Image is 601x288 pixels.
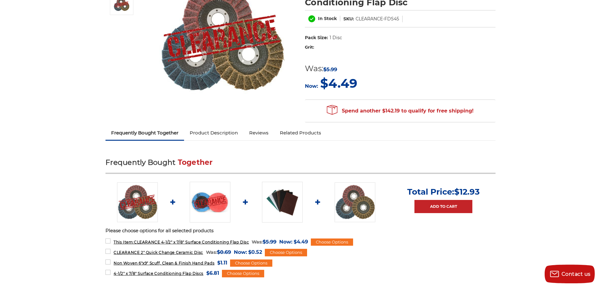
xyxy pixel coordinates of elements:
span: $0.69 [217,249,231,255]
img: CLEARANCE 4-1/2" x 7/8" Surface Conditioning Flap Disc [117,182,158,222]
div: Choose Options [230,259,272,267]
dd: 1 Disc [330,34,342,41]
span: Contact us [562,271,591,277]
span: $12.93 [454,187,480,197]
span: Frequently Bought [105,158,175,167]
a: Related Products [274,126,327,140]
div: Choose Options [265,249,307,256]
span: Now: [305,83,318,89]
p: Please choose options for all selected products [105,227,496,234]
a: Add to Cart [414,200,472,213]
div: Was: [252,238,276,246]
span: Now: [279,239,292,245]
div: Was: [206,248,231,256]
a: Frequently Bought Together [105,126,184,140]
span: Together [178,158,213,167]
span: CLEARANCE 2" Quick Change Ceramic Disc [114,250,203,255]
strong: This Item: [114,240,134,244]
dt: SKU: [343,16,354,22]
div: Choose Options [311,238,353,246]
span: $6.81 [206,269,219,277]
span: $4.49 [320,76,357,91]
span: 4-1/2" x 7/8" Surface Conditioning Flap Discs [114,271,203,276]
div: Choose Options [222,270,264,277]
span: $4.49 [294,238,308,246]
div: Was: [305,63,357,75]
span: In Stock [318,16,337,21]
a: Reviews [244,126,274,140]
span: $5.99 [323,66,337,72]
span: $0.52 [248,248,262,256]
dd: CLEARANCE-FDS45 [356,16,399,22]
span: $5.99 [263,239,276,245]
span: CLEARANCE 4-1/2" x 7/8" Surface Conditioning Flap Disc [114,240,249,244]
p: Total Price: [407,187,480,197]
dt: Pack Size: [305,34,328,41]
a: Product Description [184,126,244,140]
span: Spend another $142.19 to qualify for free shipping! [327,108,474,114]
label: Grit: [305,44,496,50]
span: Now: [234,249,247,255]
button: Contact us [545,264,595,283]
span: Non Woven 6"x9" Scuff, Clean & Finish Hand Pads [114,261,214,265]
span: $1.11 [217,259,227,267]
